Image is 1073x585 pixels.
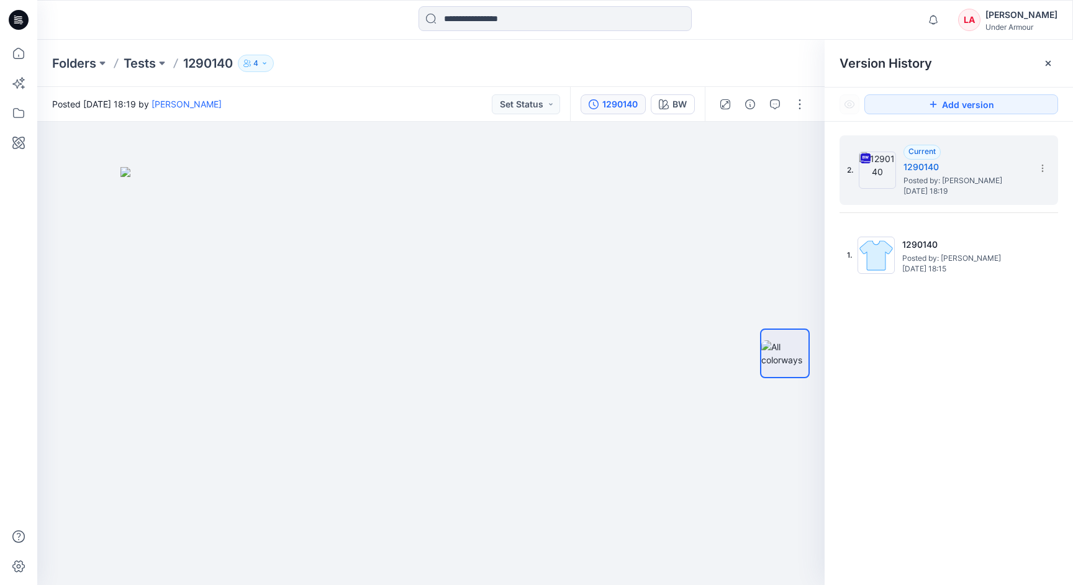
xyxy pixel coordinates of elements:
[253,57,258,70] p: 4
[864,94,1058,114] button: Add version
[602,97,638,111] div: 1290140
[859,152,896,189] img: 1290140
[847,250,853,261] span: 1.
[908,147,936,156] span: Current
[858,237,895,274] img: 1290140
[152,99,222,109] a: [PERSON_NAME]
[902,265,1026,273] span: [DATE] 18:15
[958,9,980,31] div: LA
[651,94,695,114] button: BW
[902,252,1026,265] span: Posted by: Jakub Makowski
[740,94,760,114] button: Details
[52,97,222,111] span: Posted [DATE] 18:19 by
[985,7,1057,22] div: [PERSON_NAME]
[840,56,932,71] span: Version History
[847,165,854,176] span: 2.
[238,55,274,72] button: 4
[903,187,1028,196] span: [DATE] 18:19
[124,55,156,72] a: Tests
[902,237,1026,252] h5: 1290140
[183,55,233,72] p: 1290140
[120,167,741,585] img: eyJhbGciOiJIUzI1NiIsImtpZCI6IjAiLCJzbHQiOiJzZXMiLCJ0eXAiOiJKV1QifQ.eyJkYXRhIjp7InR5cGUiOiJzdG9yYW...
[52,55,96,72] a: Folders
[581,94,646,114] button: 1290140
[903,175,1028,187] span: Posted by: Jakub Makowski
[840,94,859,114] button: Show Hidden Versions
[1043,58,1053,68] button: Close
[985,22,1057,32] div: Under Armour
[761,340,808,366] img: All colorways
[672,97,687,111] div: BW
[903,160,1028,175] h5: 1290140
